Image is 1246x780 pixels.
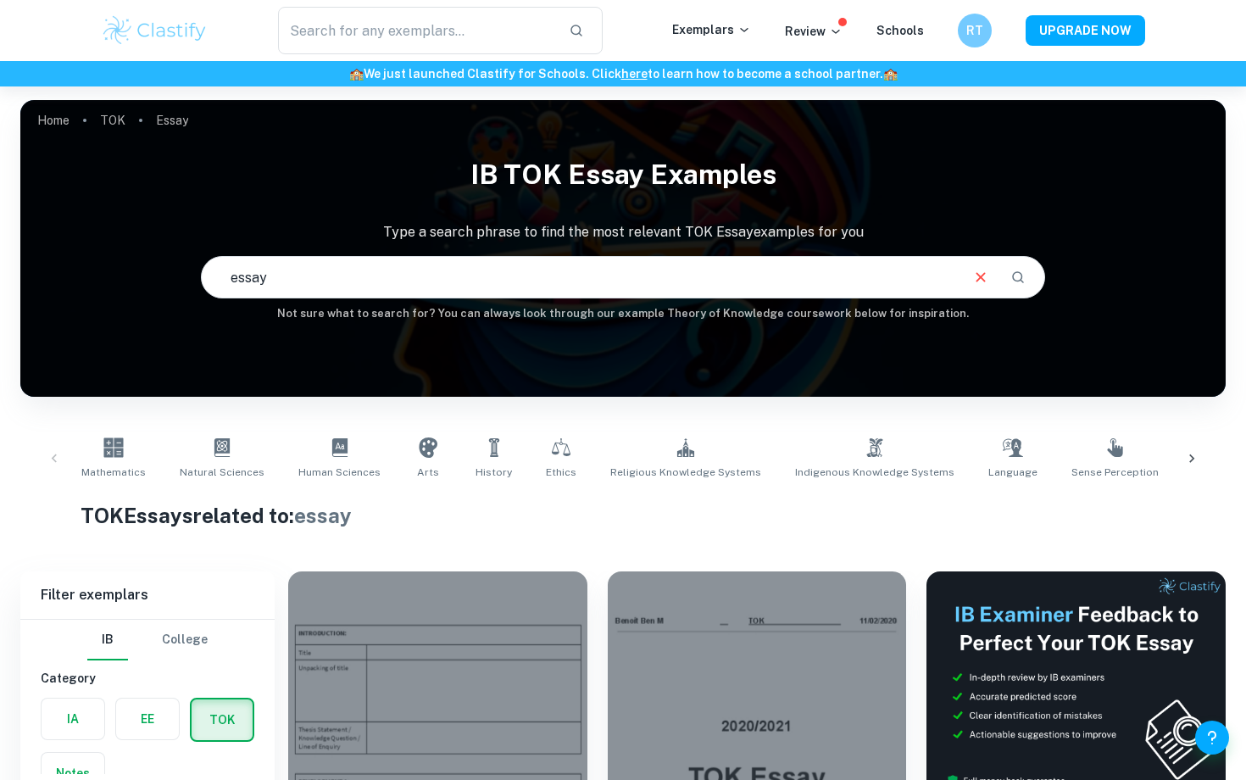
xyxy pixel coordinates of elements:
[795,465,954,480] span: Indigenous Knowledge Systems
[100,109,125,132] a: TOK
[20,571,275,619] h6: Filter exemplars
[349,67,364,81] span: 🏫
[81,465,146,480] span: Mathematics
[202,253,957,301] input: E.g. communication of knowledge, human science, eradication of smallpox...
[20,222,1226,242] p: Type a search phrase to find the most relevant TOK Essay examples for you
[610,465,761,480] span: Religious Knowledge Systems
[298,465,381,480] span: Human Sciences
[417,465,439,480] span: Arts
[988,465,1037,480] span: Language
[20,305,1226,322] h6: Not sure what to search for? You can always look through our example Theory of Knowledge coursewo...
[42,699,104,739] button: IA
[81,500,1165,531] h1: TOK Essays related to:
[180,465,264,480] span: Natural Sciences
[1071,465,1159,480] span: Sense Perception
[162,620,208,660] button: College
[476,465,512,480] span: History
[965,261,997,293] button: Clear
[37,109,70,132] a: Home
[116,699,179,739] button: EE
[876,24,924,37] a: Schools
[1026,15,1145,46] button: UPGRADE NOW
[621,67,648,81] a: here
[156,111,188,130] p: Essay
[278,7,555,54] input: Search for any exemplars...
[546,465,576,480] span: Ethics
[785,22,843,41] p: Review
[672,20,751,39] p: Exemplars
[87,620,208,660] div: Filter type choice
[1004,263,1032,292] button: Search
[883,67,898,81] span: 🏫
[294,504,352,527] span: essay
[965,21,985,40] h6: RT
[3,64,1243,83] h6: We just launched Clastify for Schools. Click to learn how to become a school partner.
[41,669,254,688] h6: Category
[87,620,128,660] button: IB
[101,14,209,47] img: Clastify logo
[1195,721,1229,755] button: Help and Feedback
[958,14,992,47] button: RT
[20,148,1226,202] h1: IB TOK Essay examples
[192,699,253,740] button: TOK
